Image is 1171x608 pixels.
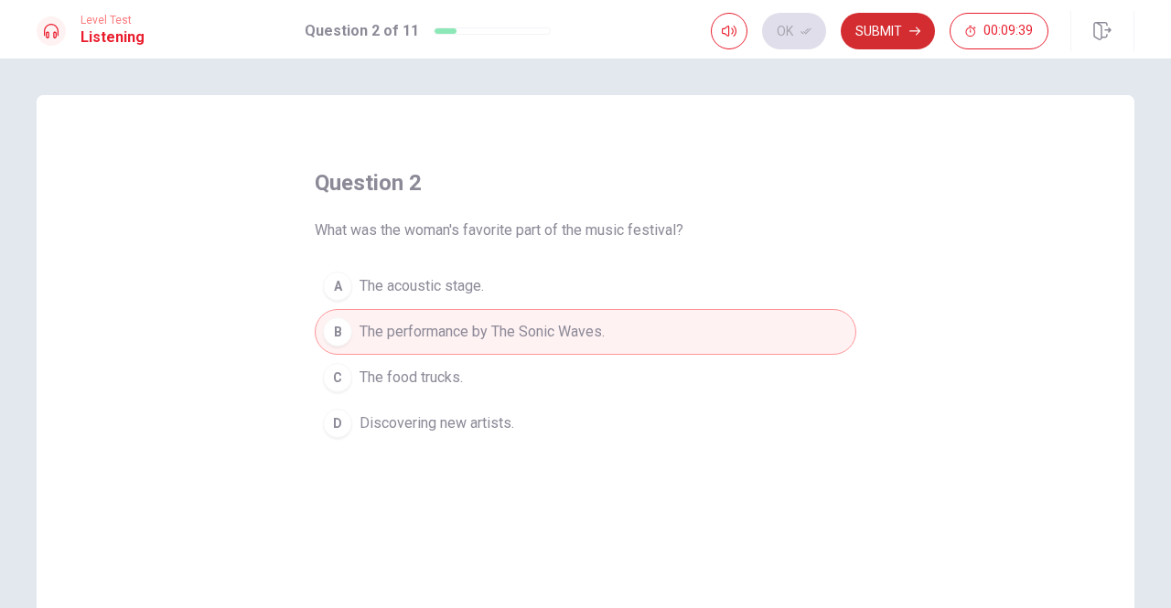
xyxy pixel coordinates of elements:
h1: Question 2 of 11 [305,20,419,42]
span: Discovering new artists. [360,412,514,434]
span: The food trucks. [360,367,463,389]
button: CThe food trucks. [315,355,856,400]
div: D [323,409,352,438]
span: The acoustic stage. [360,275,484,297]
button: AThe acoustic stage. [315,263,856,309]
button: BThe performance by The Sonic Waves. [315,309,856,355]
span: Level Test [81,14,145,27]
button: Submit [841,13,935,49]
span: What was the woman's favorite part of the music festival? [315,219,683,241]
button: DDiscovering new artists. [315,400,856,446]
div: A [323,272,352,301]
h1: Listening [81,27,145,48]
h4: question 2 [315,168,422,197]
div: B [323,317,352,347]
div: C [323,363,352,392]
span: 00:09:39 [983,24,1033,38]
span: The performance by The Sonic Waves. [360,321,605,343]
button: 00:09:39 [950,13,1048,49]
